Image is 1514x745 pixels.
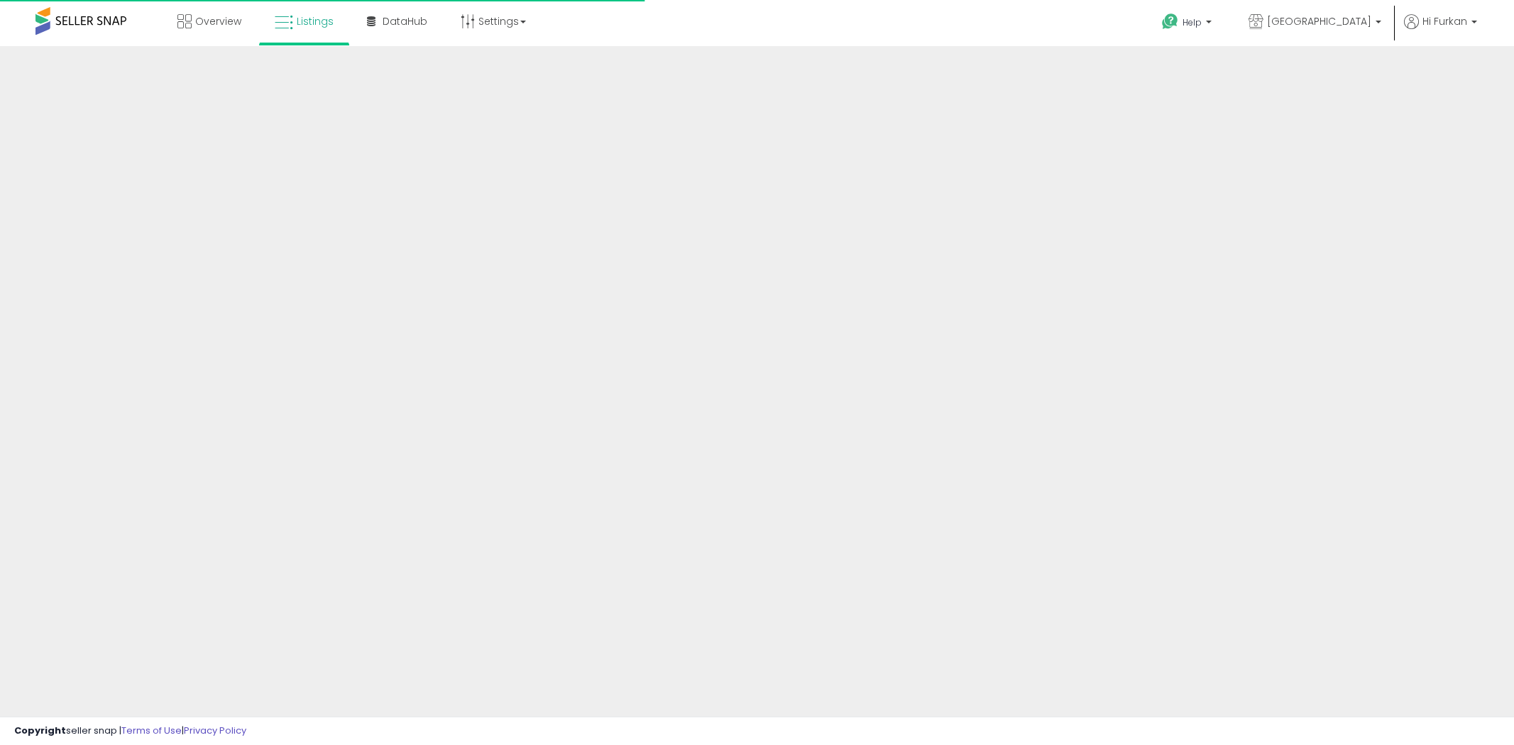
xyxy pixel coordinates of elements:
[1267,14,1371,28] span: [GEOGRAPHIC_DATA]
[195,14,241,28] span: Overview
[1404,14,1477,46] a: Hi Furkan
[1183,16,1202,28] span: Help
[297,14,334,28] span: Listings
[383,14,427,28] span: DataHub
[1161,13,1179,31] i: Get Help
[1422,14,1467,28] span: Hi Furkan
[1151,2,1226,46] a: Help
